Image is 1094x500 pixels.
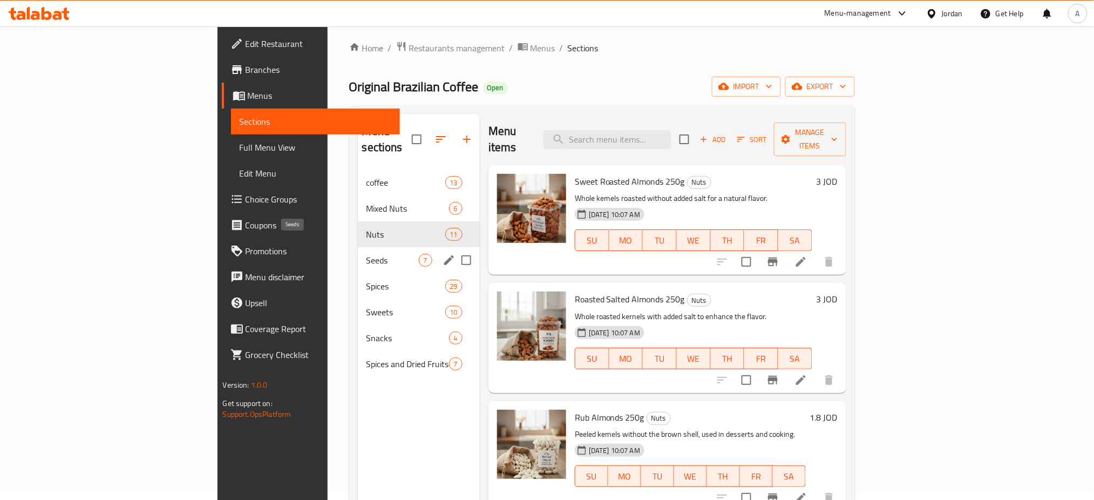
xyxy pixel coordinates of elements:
[497,410,566,479] img: Rub Almonds 250g
[585,328,644,338] span: [DATE] 10:07 AM
[575,229,609,251] button: SU
[246,63,392,76] span: Branches
[696,131,730,148] span: Add item
[560,42,563,55] li: /
[366,280,445,293] span: Spices
[580,233,605,248] span: SU
[783,126,838,153] span: Manage items
[749,351,774,367] span: FR
[735,251,758,273] span: Select to update
[681,351,706,367] span: WE
[794,255,807,268] a: Edit menu item
[222,212,400,238] a: Coupons
[488,123,531,156] h2: Menu items
[810,410,838,425] h6: 1.8 JOD
[246,296,392,309] span: Upsell
[509,42,513,55] li: /
[405,128,428,151] span: Select all sections
[778,229,812,251] button: SA
[454,126,480,152] button: Add section
[825,7,891,20] div: Menu-management
[483,83,508,92] span: Open
[575,465,608,487] button: SU
[246,193,392,206] span: Choice Groups
[575,409,644,425] span: Rub Almonds 250g
[450,204,462,214] span: 6
[575,348,609,369] button: SU
[773,465,806,487] button: SA
[366,332,449,344] span: Snacks
[366,202,449,215] span: Mixed Nuts
[222,290,400,316] a: Upsell
[715,351,740,367] span: TH
[246,271,392,283] span: Menu disclaimer
[647,412,671,425] div: Nuts
[223,396,273,410] span: Get support on:
[446,229,462,240] span: 11
[518,41,555,55] a: Menus
[688,294,711,307] span: Nuts
[760,249,786,275] button: Branch-specific-item
[698,133,728,146] span: Add
[580,469,604,484] span: SU
[794,374,807,387] a: Edit menu item
[223,407,291,421] a: Support.OpsPlatform
[366,176,445,189] span: coffee
[222,31,400,57] a: Edit Restaurant
[740,465,773,487] button: FR
[816,249,842,275] button: delete
[446,307,462,317] span: 10
[358,325,480,351] div: Snacks4
[677,229,711,251] button: WE
[735,131,770,148] button: Sort
[252,378,268,392] span: 1.0.0
[449,202,463,215] div: items
[575,173,685,190] span: Sweet Roasted Almonds 250g
[575,291,685,307] span: Roasted Salted Almonds 250g
[580,351,605,367] span: SU
[246,322,392,335] span: Coverage Report
[575,310,812,323] p: Whole roasted kernels with added salt to enhance the flavor.
[696,131,730,148] button: Add
[816,367,842,393] button: delete
[737,133,767,146] span: Sort
[231,134,400,160] a: Full Menu View
[674,465,707,487] button: WE
[358,247,480,273] div: Seeds7edit
[543,130,671,149] input: search
[349,75,479,99] span: Original Brazilian Coffee
[223,378,249,392] span: Version:
[428,126,454,152] span: Sort sections
[783,233,808,248] span: SA
[366,357,449,370] span: Spices and Dried Fruits
[778,348,812,369] button: SA
[358,195,480,221] div: Mixed Nuts6
[366,254,419,267] span: Seeds
[358,170,480,195] div: coffee13
[222,238,400,264] a: Promotions
[711,348,745,369] button: TH
[449,332,463,344] div: items
[445,306,463,319] div: items
[246,348,392,361] span: Grocery Checklist
[774,123,846,156] button: Manage items
[568,42,599,55] span: Sections
[366,306,445,319] span: Sweets
[497,174,566,243] img: Sweet Roasted Almonds 250g
[647,351,672,367] span: TU
[711,469,736,484] span: TH
[678,469,703,484] span: WE
[240,115,392,128] span: Sections
[585,210,644,220] span: [DATE] 10:07 AM
[231,160,400,186] a: Edit Menu
[222,316,400,342] a: Coverage Report
[707,465,740,487] button: TH
[608,465,641,487] button: MO
[1076,8,1080,19] span: A
[749,233,774,248] span: FR
[575,428,806,441] p: Peeled kernels without the brown shell, used in desserts and cooking.
[673,128,696,151] span: Select section
[222,83,400,109] a: Menus
[730,131,774,148] span: Sort items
